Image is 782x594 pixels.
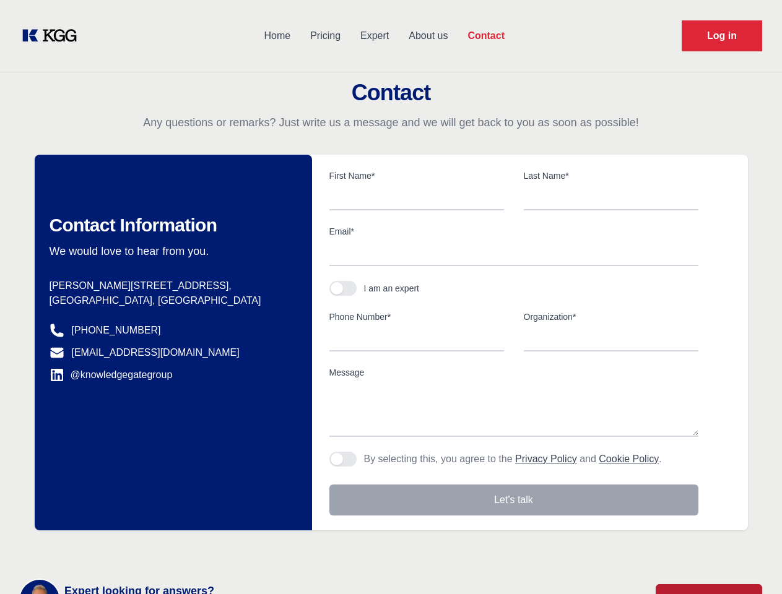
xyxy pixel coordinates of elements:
p: By selecting this, you agree to the and . [364,452,662,467]
label: First Name* [329,170,504,182]
p: We would love to hear from you. [50,244,292,259]
p: [GEOGRAPHIC_DATA], [GEOGRAPHIC_DATA] [50,293,292,308]
div: Cookie settings [14,582,76,589]
a: Cookie Policy [599,454,659,464]
a: About us [399,20,458,52]
a: Privacy Policy [515,454,577,464]
button: Let's talk [329,484,698,515]
h2: Contact Information [50,214,292,236]
label: Phone Number* [329,311,504,323]
a: Request Demo [682,20,762,51]
iframe: Chat Widget [720,535,782,594]
a: KOL Knowledge Platform: Talk to Key External Experts (KEE) [20,26,87,46]
a: Contact [458,20,515,52]
label: Message [329,366,698,379]
a: Home [254,20,300,52]
label: Email* [329,225,698,238]
label: Last Name* [524,170,698,182]
a: @knowledgegategroup [50,368,173,382]
label: Organization* [524,311,698,323]
a: Pricing [300,20,350,52]
a: [PHONE_NUMBER] [72,323,161,338]
a: [EMAIL_ADDRESS][DOMAIN_NAME] [72,345,240,360]
a: Expert [350,20,399,52]
p: Any questions or remarks? Just write us a message and we will get back to you as soon as possible! [15,115,767,130]
h2: Contact [15,80,767,105]
p: [PERSON_NAME][STREET_ADDRESS], [50,278,292,293]
div: I am an expert [364,282,420,295]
